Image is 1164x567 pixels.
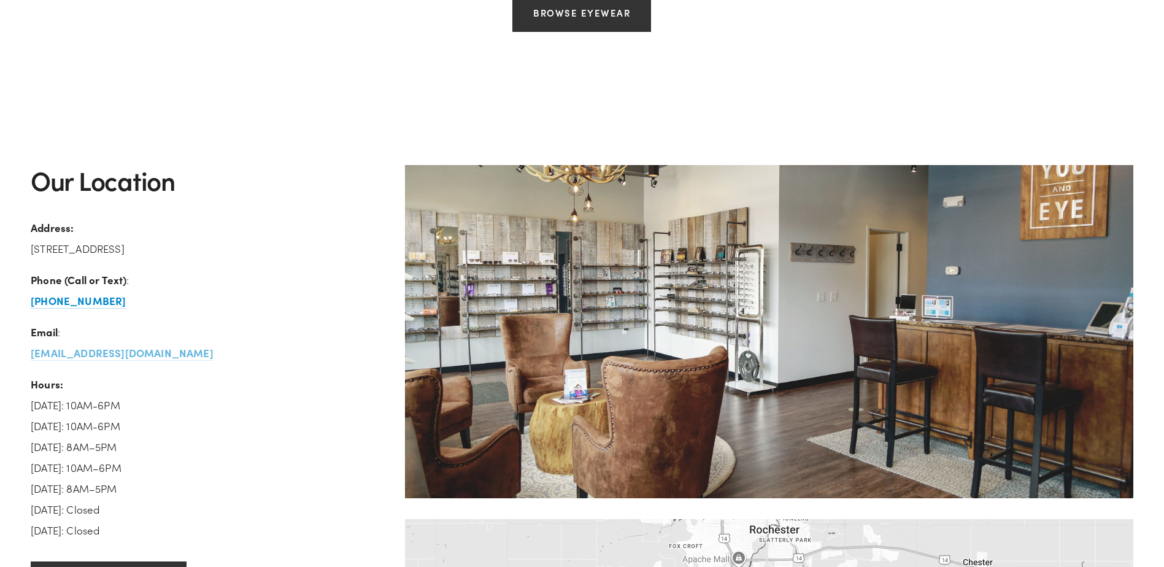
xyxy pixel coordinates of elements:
strong: Address: [31,220,74,234]
strong: Phone (Call or Text) [31,272,126,287]
a: [PHONE_NUMBER] [31,294,126,309]
a: [EMAIL_ADDRESS][DOMAIN_NAME] [31,346,214,361]
strong: [PHONE_NUMBER] [31,293,126,307]
p: [DATE]: 10AM-6PM [DATE]: 10AM-6PM [DATE]: 8AM–5PM [DATE]: 10AM–6PM [DATE]: 8AM–5PM [DATE]: Closed... [31,374,384,541]
strong: Hours: [31,377,63,391]
p: : [31,322,384,363]
p: [STREET_ADDRESS] [31,217,384,259]
strong: [EMAIL_ADDRESS][DOMAIN_NAME] [31,345,214,360]
p: : [31,269,384,311]
img: you-and-eye-front-lobby.jpg [405,165,1133,498]
h2: Our Location [31,165,384,196]
strong: Email [31,325,58,339]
